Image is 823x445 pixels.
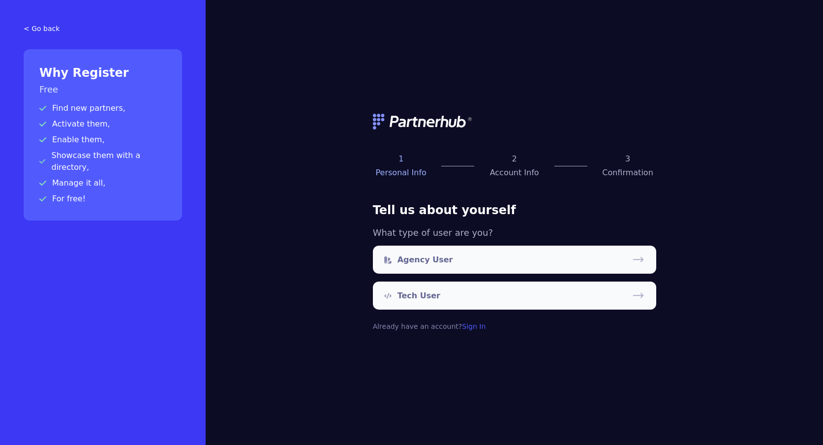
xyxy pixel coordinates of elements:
h5: What type of user are you? [373,226,656,240]
p: Enable them, [39,134,166,146]
img: logo [373,114,473,129]
p: Tech User [397,290,440,302]
a: Agency User [373,246,656,274]
p: Account Info [486,167,543,179]
p: Manage it all, [39,177,166,189]
p: Confirmation [599,167,656,179]
p: Showcase them with a directory, [39,150,166,173]
p: 1 [373,153,429,165]
p: Activate them, [39,118,166,130]
p: Already have an account? [373,321,656,331]
p: Personal Info [373,167,429,179]
p: Find new partners, [39,102,166,114]
a: < Go back [24,24,182,33]
a: Sign In [462,322,486,330]
h2: Why Register [39,65,166,81]
p: For free! [39,193,166,205]
p: Agency User [397,254,453,266]
a: Tech User [373,282,656,310]
p: 3 [599,153,656,165]
h3: Free [39,83,166,96]
p: 2 [486,153,543,165]
h3: Tell us about yourself [373,202,656,218]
